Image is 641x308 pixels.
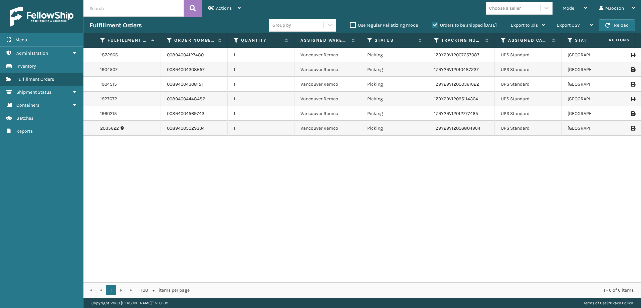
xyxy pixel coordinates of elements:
p: Copyright 2023 [PERSON_NAME]™ v 1.0.189 [91,298,168,308]
label: State [575,37,615,43]
i: Print Label [631,53,635,57]
td: [GEOGRAPHIC_DATA] [562,48,628,62]
a: 2035622 [100,125,119,132]
span: Menu [15,37,27,43]
td: 1 [228,92,294,106]
td: Vancouver Remco [294,62,361,77]
a: 1Z9Y29V12095114364 [434,96,478,102]
i: Print Label [631,97,635,101]
label: Orders to be shipped [DATE] [432,22,497,28]
a: 1904515 [100,81,117,88]
td: Vancouver Remco [294,48,361,62]
label: Assigned Carrier Service [508,37,549,43]
label: Status [375,37,415,43]
a: 1 [106,285,116,295]
span: Administration [16,50,48,56]
td: Picking [361,92,428,106]
td: Vancouver Remco [294,106,361,121]
td: UPS Standard [495,121,562,136]
label: Tracking Number [441,37,482,43]
td: Vancouver Remco [294,92,361,106]
a: 1Z9Y29V12000361622 [434,81,479,87]
td: Picking [361,121,428,136]
td: 00894004569743 [161,106,228,121]
div: 1 - 6 of 6 items [199,287,634,294]
td: UPS Standard [495,92,562,106]
td: 1 [228,48,294,62]
span: Reports [16,128,33,134]
span: Batches [16,115,33,121]
a: Privacy Policy [608,301,633,305]
td: 00894004308151 [161,77,228,92]
td: Picking [361,106,428,121]
div: | [584,298,633,308]
label: Use regular Palletizing mode [350,22,418,28]
a: Terms of Use [584,301,607,305]
i: Print Label [631,82,635,87]
td: 00894004308657 [161,62,228,77]
span: 100 [141,287,151,294]
td: Vancouver Remco [294,77,361,92]
span: Fulfillment Orders [16,76,54,82]
a: 1904507 [100,66,118,73]
a: 1Z9Y29V12010487237 [434,67,479,72]
td: 1 [228,62,294,77]
div: Choose a seller [489,5,521,12]
td: UPS Standard [495,77,562,92]
td: Picking [361,48,428,62]
td: Vancouver Remco [294,121,361,136]
td: 00894004127480 [161,48,228,62]
span: Shipment Status [16,89,51,95]
a: 1927672 [100,96,117,102]
span: Mode [563,5,574,11]
span: items per page [141,285,190,295]
td: UPS Standard [495,48,562,62]
button: Reload [599,19,635,31]
td: UPS Standard [495,106,562,121]
label: Quantity [241,37,281,43]
label: Assigned Warehouse [300,37,348,43]
td: [GEOGRAPHIC_DATA] [562,106,628,121]
h3: Fulfillment Orders [89,21,142,29]
td: Picking [361,77,428,92]
span: Containers [16,102,39,108]
td: [GEOGRAPHIC_DATA] [562,62,628,77]
a: 1Z9Y29V12006804964 [434,125,480,131]
label: Order Number [174,37,215,43]
span: Export to .xls [511,22,538,28]
label: Fulfillment Order Id [108,37,148,43]
span: Inventory [16,63,36,69]
a: 1Z9Y29V12007657087 [434,52,479,58]
a: 1960215 [100,110,117,117]
img: logo [10,7,73,27]
td: 00894004448482 [161,92,228,106]
td: 1 [228,77,294,92]
i: Print Label [631,67,635,72]
td: [GEOGRAPHIC_DATA] [562,121,628,136]
td: UPS Standard [495,62,562,77]
a: 1872965 [100,52,118,58]
span: Actions [588,35,634,46]
span: Export CSV [557,22,580,28]
td: Picking [361,62,428,77]
i: Print Label [631,126,635,131]
i: Print Label [631,111,635,116]
span: Actions [216,5,232,11]
td: 1 [228,121,294,136]
a: 1Z9Y29V12012777465 [434,111,478,116]
td: 00894005029334 [161,121,228,136]
td: 1 [228,106,294,121]
td: [GEOGRAPHIC_DATA] [562,77,628,92]
div: Group by [272,22,291,29]
td: [GEOGRAPHIC_DATA] [562,92,628,106]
